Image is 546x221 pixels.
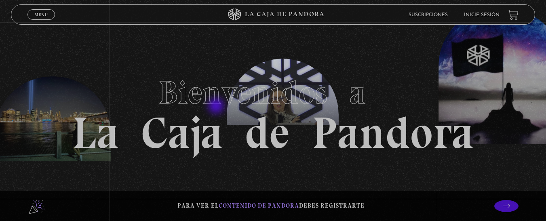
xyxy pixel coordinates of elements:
[409,13,448,17] a: Suscripciones
[508,9,519,20] a: View your shopping cart
[158,73,388,112] span: Bienvenidos a
[72,66,474,155] h1: La Caja de Pandora
[219,202,299,209] span: contenido de Pandora
[464,13,500,17] a: Inicie sesión
[32,19,51,25] span: Cerrar
[177,200,365,211] p: Para ver el debes registrarte
[34,12,48,17] span: Menu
